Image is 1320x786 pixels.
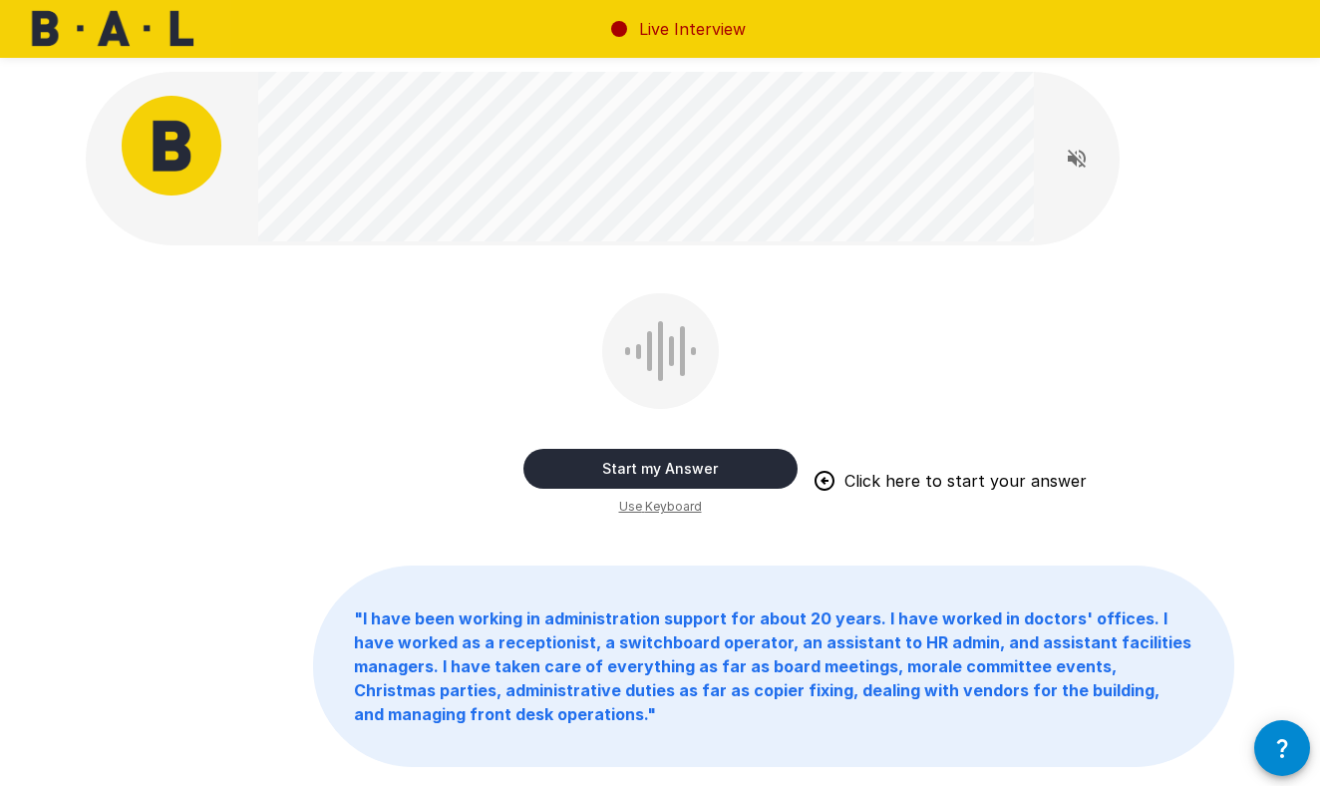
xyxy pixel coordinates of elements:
[523,449,798,489] button: Start my Answer
[639,17,746,41] p: Live Interview
[122,96,221,196] img: bal_avatar.png
[619,497,702,517] span: Use Keyboard
[354,608,1191,724] b: " I have been working in administration support for about 20 years. I have worked in doctors' off...
[1057,139,1097,179] button: Read questions aloud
